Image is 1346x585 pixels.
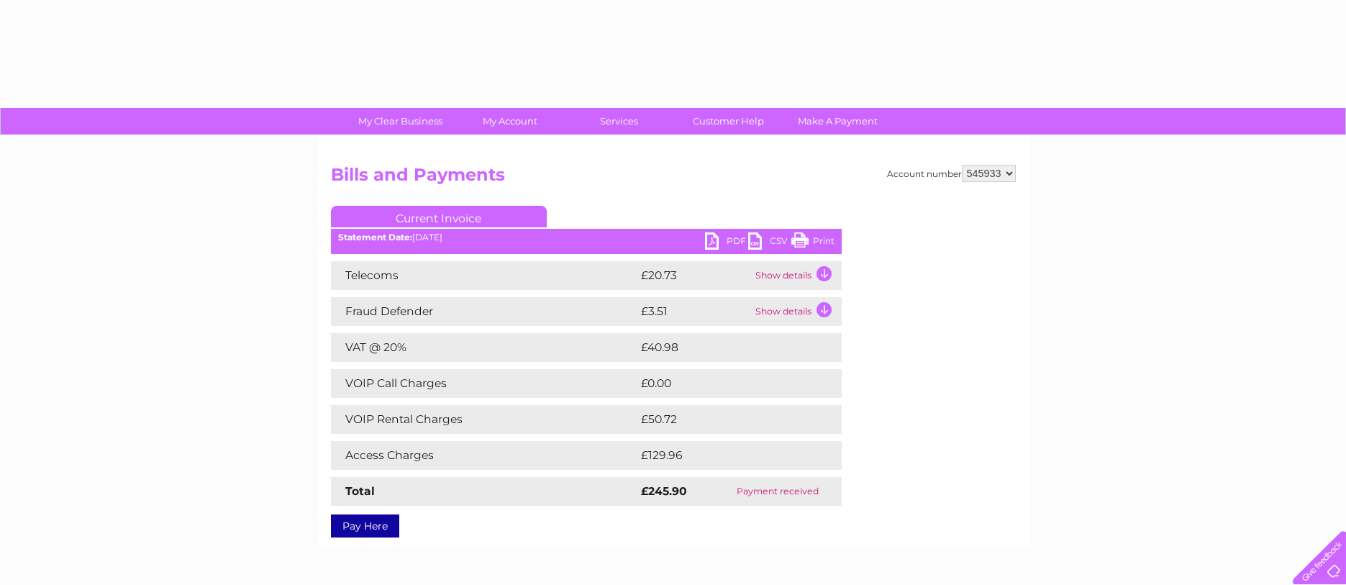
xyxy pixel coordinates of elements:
[341,108,460,135] a: My Clear Business
[752,261,842,290] td: Show details
[637,405,812,434] td: £50.72
[331,297,637,326] td: Fraud Defender
[637,297,752,326] td: £3.51
[637,441,816,470] td: £129.96
[752,297,842,326] td: Show details
[331,333,637,362] td: VAT @ 20%
[714,477,842,506] td: Payment received
[331,405,637,434] td: VOIP Rental Charges
[331,206,547,227] a: Current Invoice
[637,261,752,290] td: £20.73
[560,108,678,135] a: Services
[331,441,637,470] td: Access Charges
[778,108,897,135] a: Make A Payment
[450,108,569,135] a: My Account
[331,232,842,242] div: [DATE]
[887,165,1016,182] div: Account number
[791,232,835,253] a: Print
[637,369,809,398] td: £0.00
[748,232,791,253] a: CSV
[331,514,399,538] a: Pay Here
[669,108,788,135] a: Customer Help
[637,333,814,362] td: £40.98
[345,484,375,498] strong: Total
[705,232,748,253] a: PDF
[331,165,1016,192] h2: Bills and Payments
[331,369,637,398] td: VOIP Call Charges
[641,484,687,498] strong: £245.90
[338,232,412,242] b: Statement Date:
[331,261,637,290] td: Telecoms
